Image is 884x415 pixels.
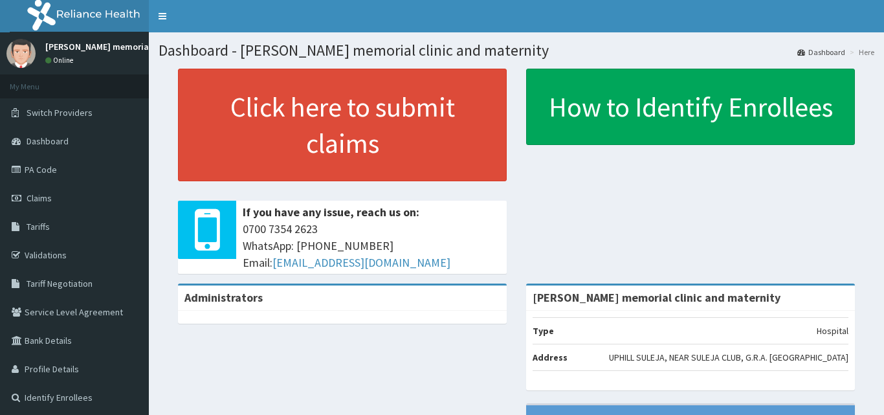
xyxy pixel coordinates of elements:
[45,56,76,65] a: Online
[6,39,36,68] img: User Image
[27,192,52,204] span: Claims
[27,278,93,289] span: Tariff Negotiation
[45,42,234,51] p: [PERSON_NAME] memorial clinic and Maternity
[533,325,554,337] b: Type
[243,205,419,219] b: If you have any issue, reach us on:
[526,69,855,145] a: How to Identify Enrollees
[609,351,848,364] p: UPHILL SULEJA, NEAR SULEJA CLUB, G.R.A. [GEOGRAPHIC_DATA]
[27,107,93,118] span: Switch Providers
[184,290,263,305] b: Administrators
[846,47,874,58] li: Here
[159,42,874,59] h1: Dashboard - [PERSON_NAME] memorial clinic and maternity
[797,47,845,58] a: Dashboard
[272,255,450,270] a: [EMAIL_ADDRESS][DOMAIN_NAME]
[27,135,69,147] span: Dashboard
[817,324,848,337] p: Hospital
[533,290,780,305] strong: [PERSON_NAME] memorial clinic and maternity
[243,221,500,271] span: 0700 7354 2623 WhatsApp: [PHONE_NUMBER] Email:
[533,352,568,363] b: Address
[27,221,50,232] span: Tariffs
[178,69,507,181] a: Click here to submit claims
